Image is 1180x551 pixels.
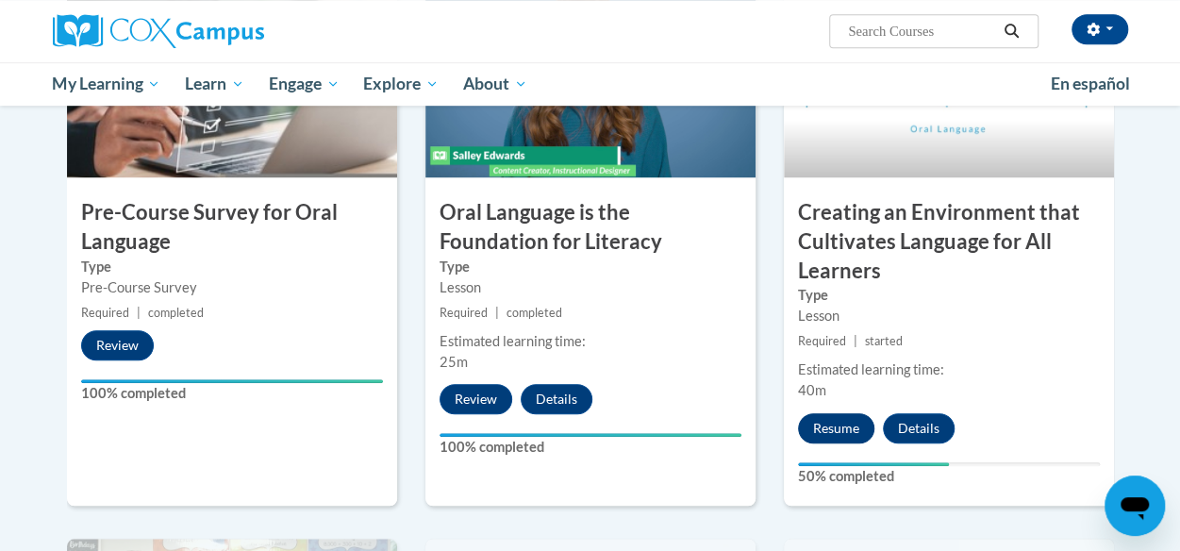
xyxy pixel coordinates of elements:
button: Search [997,20,1025,42]
span: Engage [269,73,340,95]
span: | [854,334,857,348]
label: Type [798,285,1100,306]
span: completed [507,306,562,320]
span: 25m [440,354,468,370]
span: started [865,334,903,348]
label: 50% completed [798,466,1100,487]
a: En español [1039,64,1142,104]
button: Details [883,413,955,443]
span: Required [798,334,846,348]
span: 40m [798,382,826,398]
a: About [451,62,540,106]
button: Account Settings [1072,14,1128,44]
div: Your progress [440,433,741,437]
button: Review [81,330,154,360]
span: Learn [185,73,244,95]
h3: Creating an Environment that Cultivates Language for All Learners [784,198,1114,285]
span: En español [1051,74,1130,93]
div: Pre-Course Survey [81,277,383,298]
div: Estimated learning time: [798,359,1100,380]
label: 100% completed [81,383,383,404]
button: Review [440,384,512,414]
label: 100% completed [440,437,741,458]
span: About [463,73,527,95]
span: | [137,306,141,320]
a: Engage [257,62,352,106]
div: Lesson [440,277,741,298]
a: My Learning [41,62,174,106]
span: completed [148,306,204,320]
span: My Learning [52,73,160,95]
span: | [495,306,499,320]
a: Learn [173,62,257,106]
iframe: Button to launch messaging window [1105,476,1165,536]
div: Estimated learning time: [440,331,741,352]
img: Cox Campus [53,14,264,48]
span: Required [440,306,488,320]
div: Your progress [81,379,383,383]
div: Your progress [798,462,949,466]
span: Required [81,306,129,320]
button: Resume [798,413,874,443]
h3: Oral Language is the Foundation for Literacy [425,198,756,257]
label: Type [81,257,383,277]
a: Cox Campus [53,14,392,48]
h3: Pre-Course Survey for Oral Language [67,198,397,257]
span: Explore [363,73,439,95]
div: Main menu [39,62,1142,106]
div: Lesson [798,306,1100,326]
a: Explore [351,62,451,106]
button: Details [521,384,592,414]
label: Type [440,257,741,277]
input: Search Courses [846,20,997,42]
